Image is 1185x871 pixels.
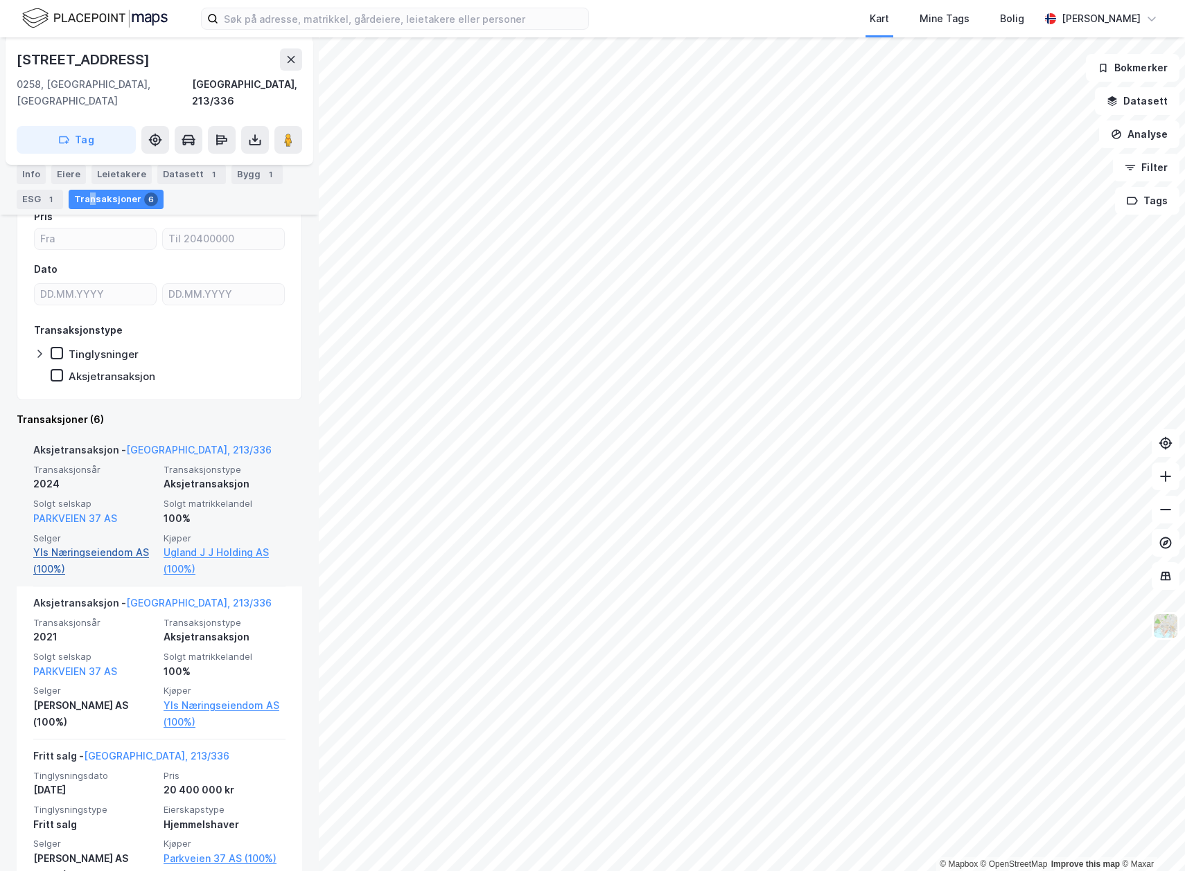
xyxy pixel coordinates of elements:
[164,685,286,697] span: Kjøper
[17,76,192,109] div: 0258, [GEOGRAPHIC_DATA], [GEOGRAPHIC_DATA]
[164,651,286,663] span: Solgt matrikkelandel
[34,322,123,339] div: Transaksjonstype
[17,48,152,71] div: [STREET_ADDRESS]
[940,859,978,869] a: Mapbox
[33,617,155,629] span: Transaksjonsår
[33,838,155,850] span: Selger
[1113,154,1179,181] button: Filter
[164,532,286,544] span: Kjøper
[35,284,156,305] input: DD.MM.YYYY
[33,804,155,816] span: Tinglysningstype
[163,228,284,249] input: Til 20400000
[33,770,155,782] span: Tinglysningsdato
[164,850,286,867] a: Parkveien 37 AS (100%)
[33,532,155,544] span: Selger
[164,816,286,833] div: Hjemmelshaver
[1152,613,1179,639] img: Z
[164,782,286,798] div: 20 400 000 kr
[144,192,158,206] div: 6
[164,510,286,527] div: 100%
[33,442,272,464] div: Aksjetransaksjon -
[33,629,155,645] div: 2021
[33,665,117,677] a: PARKVEIEN 37 AS
[126,444,272,456] a: [GEOGRAPHIC_DATA], 213/336
[1086,54,1179,82] button: Bokmerker
[22,6,168,30] img: logo.f888ab2527a4732fd821a326f86c7f29.svg
[69,190,164,209] div: Transaksjoner
[91,165,152,184] div: Leietakere
[1000,10,1024,27] div: Bolig
[33,782,155,798] div: [DATE]
[33,816,155,833] div: Fritt salg
[17,165,46,184] div: Info
[35,228,156,249] input: Fra
[44,192,58,206] div: 1
[920,10,969,27] div: Mine Tags
[164,838,286,850] span: Kjøper
[33,748,229,770] div: Fritt salg -
[69,370,155,383] div: Aksjetransaksjon
[1116,805,1185,871] iframe: Chat Widget
[192,76,302,109] div: [GEOGRAPHIC_DATA], 213/336
[69,348,139,361] div: Tinglysninger
[126,597,272,609] a: [GEOGRAPHIC_DATA], 213/336
[164,804,286,816] span: Eierskapstype
[164,663,286,680] div: 100%
[17,190,63,209] div: ESG
[164,770,286,782] span: Pris
[1095,87,1179,115] button: Datasett
[164,476,286,492] div: Aksjetransaksjon
[164,464,286,476] span: Transaksjonstype
[157,165,226,184] div: Datasett
[981,859,1048,869] a: OpenStreetMap
[164,498,286,510] span: Solgt matrikkelandel
[164,544,286,577] a: Ugland J J Holding AS (100%)
[263,168,277,181] div: 1
[163,284,284,305] input: DD.MM.YYYY
[51,165,86,184] div: Eiere
[1051,859,1120,869] a: Improve this map
[33,512,117,524] a: PARKVEIEN 37 AS
[33,476,155,492] div: 2024
[33,498,155,510] span: Solgt selskap
[1062,10,1141,27] div: [PERSON_NAME]
[33,464,155,476] span: Transaksjonsår
[34,208,53,225] div: Pris
[870,10,889,27] div: Kart
[84,750,229,762] a: [GEOGRAPHIC_DATA], 213/336
[164,617,286,629] span: Transaksjonstype
[218,8,588,29] input: Søk på adresse, matrikkel, gårdeiere, leietakere eller personer
[164,697,286,730] a: Yls Næringseiendom AS (100%)
[1099,120,1179,148] button: Analyse
[207,168,220,181] div: 1
[34,261,58,278] div: Dato
[33,685,155,697] span: Selger
[33,595,272,617] div: Aksjetransaksjon -
[33,544,155,577] a: Yls Næringseiendom AS (100%)
[17,126,136,154] button: Tag
[231,165,283,184] div: Bygg
[164,629,286,645] div: Aksjetransaksjon
[1115,187,1179,215] button: Tags
[33,697,155,730] div: [PERSON_NAME] AS (100%)
[33,651,155,663] span: Solgt selskap
[17,411,302,428] div: Transaksjoner (6)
